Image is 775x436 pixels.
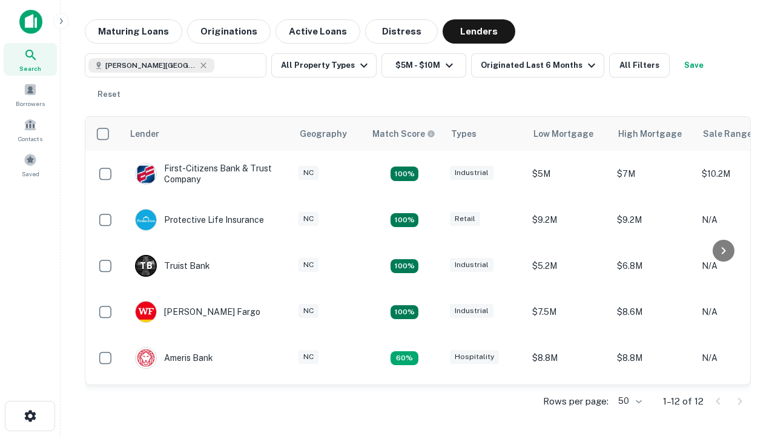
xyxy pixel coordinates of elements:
[533,127,593,141] div: Low Mortgage
[135,255,210,277] div: Truist Bank
[135,347,213,369] div: Ameris Bank
[4,78,57,111] a: Borrowers
[450,258,493,272] div: Industrial
[298,166,318,180] div: NC
[19,64,41,73] span: Search
[391,351,418,366] div: Matching Properties: 1, hasApolloMatch: undefined
[135,301,260,323] div: [PERSON_NAME] Fargo
[123,117,292,151] th: Lender
[136,210,156,230] img: picture
[703,127,752,141] div: Sale Range
[391,213,418,228] div: Matching Properties: 2, hasApolloMatch: undefined
[136,348,156,368] img: picture
[22,169,39,179] span: Saved
[611,381,696,427] td: $9.2M
[526,197,611,243] td: $9.2M
[391,305,418,320] div: Matching Properties: 2, hasApolloMatch: undefined
[609,53,670,78] button: All Filters
[611,289,696,335] td: $8.6M
[4,43,57,76] a: Search
[140,260,152,272] p: T B
[611,243,696,289] td: $6.8M
[611,117,696,151] th: High Mortgage
[365,117,444,151] th: Capitalize uses an advanced AI algorithm to match your search with the best lender. The match sco...
[663,394,704,409] p: 1–12 of 12
[451,127,477,141] div: Types
[618,127,682,141] div: High Mortgage
[136,302,156,322] img: picture
[298,350,318,364] div: NC
[543,394,608,409] p: Rows per page:
[298,212,318,226] div: NC
[611,151,696,197] td: $7M
[135,163,280,185] div: First-citizens Bank & Trust Company
[471,53,604,78] button: Originated Last 6 Months
[16,99,45,108] span: Borrowers
[526,117,611,151] th: Low Mortgage
[18,134,42,144] span: Contacts
[105,60,196,71] span: [PERSON_NAME][GEOGRAPHIC_DATA], [GEOGRAPHIC_DATA]
[391,259,418,274] div: Matching Properties: 3, hasApolloMatch: undefined
[187,19,271,44] button: Originations
[292,117,365,151] th: Geography
[372,127,435,140] div: Capitalize uses an advanced AI algorithm to match your search with the best lender. The match sco...
[372,127,433,140] h6: Match Score
[443,19,515,44] button: Lenders
[526,243,611,289] td: $5.2M
[4,113,57,146] a: Contacts
[674,53,713,78] button: Save your search to get updates of matches that match your search criteria.
[271,53,377,78] button: All Property Types
[365,19,438,44] button: Distress
[135,209,264,231] div: Protective Life Insurance
[450,212,480,226] div: Retail
[450,166,493,180] div: Industrial
[450,350,499,364] div: Hospitality
[298,258,318,272] div: NC
[526,289,611,335] td: $7.5M
[611,335,696,381] td: $8.8M
[444,117,526,151] th: Types
[450,304,493,318] div: Industrial
[481,58,599,73] div: Originated Last 6 Months
[4,148,57,181] a: Saved
[136,163,156,184] img: picture
[130,127,159,141] div: Lender
[613,392,644,410] div: 50
[90,82,128,107] button: Reset
[275,19,360,44] button: Active Loans
[526,151,611,197] td: $5M
[300,127,347,141] div: Geography
[298,304,318,318] div: NC
[526,335,611,381] td: $8.8M
[611,197,696,243] td: $9.2M
[526,381,611,427] td: $9.2M
[85,19,182,44] button: Maturing Loans
[381,53,466,78] button: $5M - $10M
[19,10,42,34] img: capitalize-icon.png
[391,167,418,181] div: Matching Properties: 2, hasApolloMatch: undefined
[714,339,775,397] iframe: Chat Widget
